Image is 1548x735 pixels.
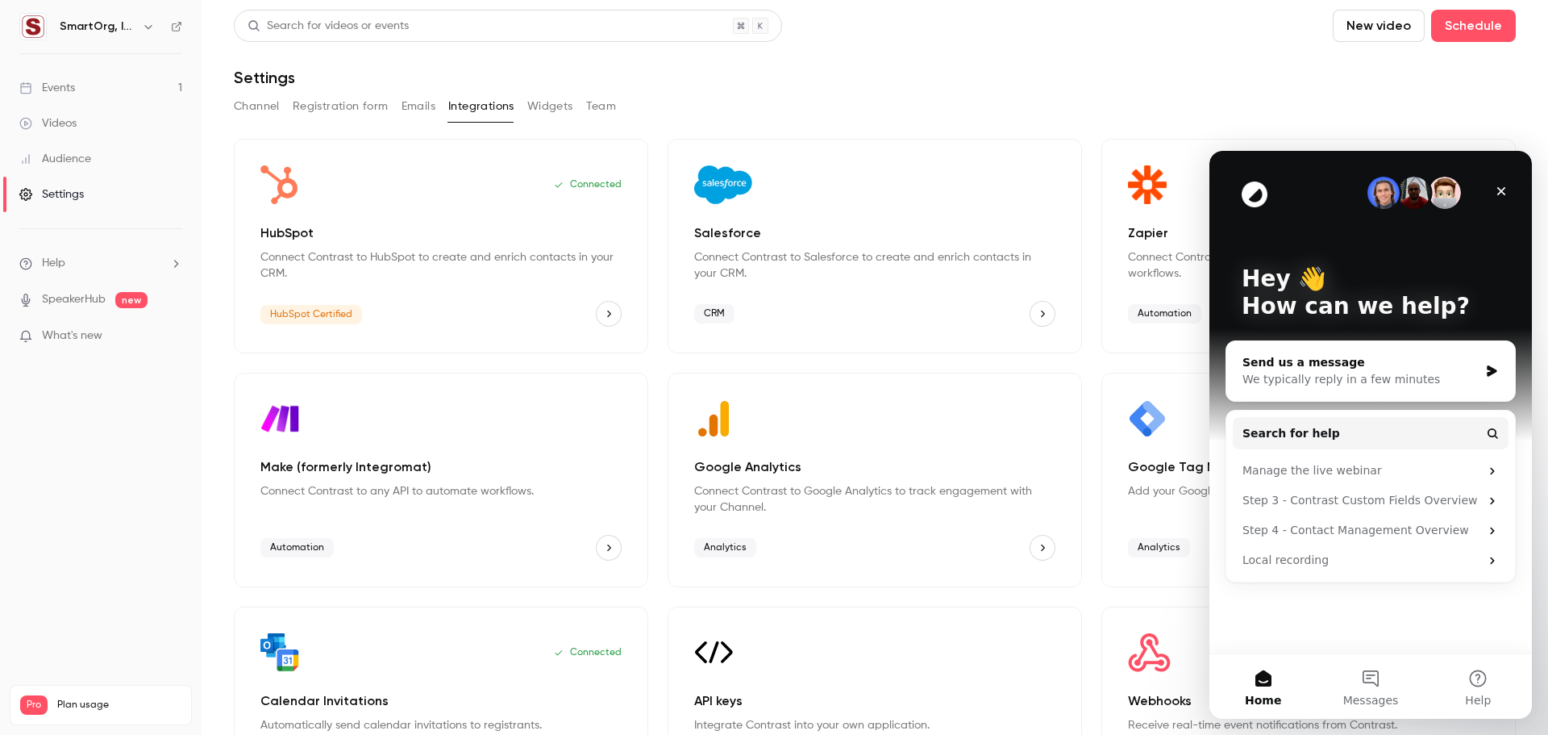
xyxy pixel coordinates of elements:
p: API keys [694,691,1055,711]
p: Google Analytics [694,457,1055,477]
p: Receive real-time event notifications from Contrast. [1128,717,1489,733]
p: Connected [554,178,622,191]
li: help-dropdown-opener [19,255,182,272]
p: Automatically send calendar invitations to registrants. [260,717,622,733]
h6: SmartOrg, Inc. [60,19,135,35]
div: Google Tag Manager [1101,373,1516,587]
button: Schedule [1431,10,1516,42]
div: Events [19,80,75,96]
div: Search for videos or events [248,18,409,35]
button: HubSpot [596,301,622,327]
span: new [115,292,148,308]
p: Add your Google Tag Manager script to your Contrast Channel. [1128,483,1489,499]
div: Settings [19,186,84,203]
button: Team [586,94,617,119]
span: What's new [42,328,102,345]
iframe: Intercom live chat [1209,151,1532,719]
div: Videos [19,115,77,132]
button: Integrations [448,94,514,119]
p: Connect Contrast to HubSpot to create and enrich contacts in your CRM. [260,249,622,282]
span: Pro [20,695,48,715]
div: Audience [19,151,91,167]
button: Widgets [527,94,573,119]
p: Connect Contrast to more than 1000 apps and set up complex workflows. [1128,249,1489,282]
p: Calendar Invitations [260,691,622,711]
span: Help [42,255,65,272]
p: Webhooks [1128,691,1489,711]
button: Channel [234,94,280,119]
span: HubSpot Certified [260,305,362,324]
h1: Settings [234,68,295,87]
p: HubSpot [260,223,622,243]
div: Make (formerly Integromat) [234,373,648,587]
button: New video [1333,10,1425,42]
p: Integrate Contrast into your own application. [694,717,1055,733]
button: Salesforce [1030,301,1055,327]
span: Analytics [694,538,756,558]
div: Google Analytics [668,373,1082,587]
p: Make (formerly Integromat) [260,457,622,477]
span: Automation [1128,304,1201,324]
p: Connect Contrast to Salesforce to create and enrich contacts in your CRM. [694,249,1055,282]
p: Zapier [1128,223,1489,243]
button: Google Analytics [1030,535,1055,561]
p: Google Tag Manager [1128,457,1489,477]
span: Plan usage [57,699,181,712]
p: Salesforce [694,223,1055,243]
p: Connect Contrast to Google Analytics to track engagement with your Channel. [694,483,1055,516]
button: Registration form [293,94,389,119]
img: SmartOrg, Inc. [20,14,46,40]
a: SpeakerHub [42,291,106,308]
div: Salesforce [668,139,1082,353]
span: Automation [260,538,334,558]
button: Emails [402,94,435,119]
span: Analytics [1128,538,1190,558]
div: Zapier [1101,139,1516,353]
p: Connect Contrast to any API to automate workflows. [260,483,622,499]
div: HubSpot [234,139,648,353]
p: Connected [554,646,622,659]
button: Make (formerly Integromat) [596,535,622,561]
span: CRM [694,304,734,324]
